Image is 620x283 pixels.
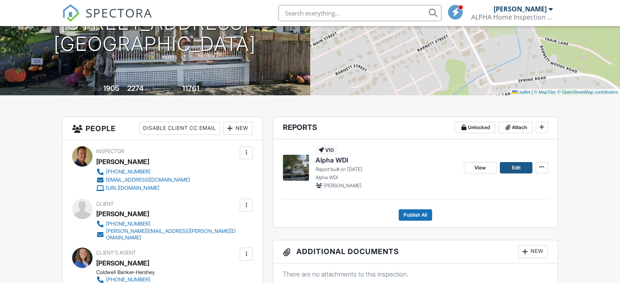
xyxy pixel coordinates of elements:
input: Search everything... [278,5,441,21]
span: Lot Size [164,86,181,92]
span: sq.ft. [201,86,211,92]
h3: People [62,117,263,140]
div: [PHONE_NUMBER] [106,276,150,283]
div: 11761 [182,84,199,92]
div: [PERSON_NAME][EMAIL_ADDRESS][PERSON_NAME][DOMAIN_NAME] [106,228,238,241]
div: [PERSON_NAME] [96,156,149,168]
div: [PERSON_NAME] [494,5,547,13]
span: Client's Agent [96,250,136,256]
a: [PERSON_NAME][EMAIL_ADDRESS][PERSON_NAME][DOMAIN_NAME] [96,228,238,241]
a: © OpenStreetMap contributors [557,90,618,94]
span: Built [93,86,102,92]
div: Coldwell Banker-Hershey [96,269,244,276]
a: [URL][DOMAIN_NAME] [96,184,190,192]
div: [URL][DOMAIN_NAME] [106,185,159,191]
span: | [532,90,533,94]
a: [PHONE_NUMBER] [96,220,238,228]
a: Leaflet [512,90,530,94]
div: 1905 [103,84,119,92]
p: There are no attachments to this inspection. [283,270,548,279]
div: [PHONE_NUMBER] [106,169,150,175]
div: New [518,245,548,258]
a: [PHONE_NUMBER] [96,168,190,176]
div: New [223,122,253,135]
a: [EMAIL_ADDRESS][DOMAIN_NAME] [96,176,190,184]
div: Disable Client CC Email [139,122,220,135]
a: [PERSON_NAME] [96,257,149,269]
h3: Additional Documents [273,240,558,263]
div: ALPHA Home Inspection LLC [471,13,553,21]
div: [EMAIL_ADDRESS][DOMAIN_NAME] [106,177,190,183]
a: © MapTiler [534,90,556,94]
div: [PERSON_NAME] [96,208,149,220]
div: 2274 [127,84,143,92]
span: Client [96,201,114,207]
a: SPECTORA [62,11,152,28]
span: Inspector [96,148,124,154]
span: SPECTORA [86,4,152,21]
img: The Best Home Inspection Software - Spectora [62,4,80,22]
div: [PHONE_NUMBER] [106,221,150,227]
span: sq. ft. [145,86,156,92]
h1: [STREET_ADDRESS] [GEOGRAPHIC_DATA] [54,12,256,55]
